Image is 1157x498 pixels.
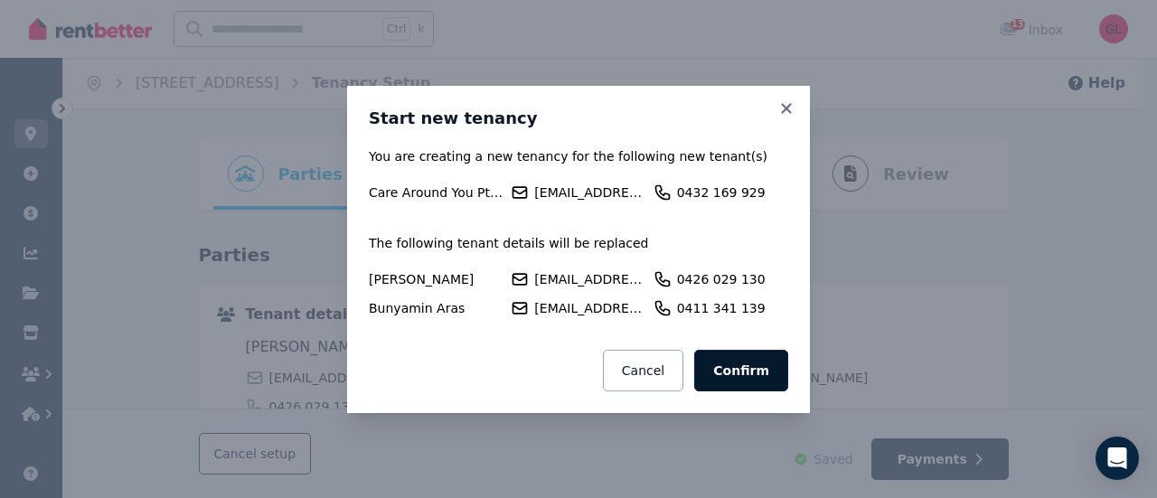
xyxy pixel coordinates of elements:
button: Cancel [603,350,683,391]
span: [EMAIL_ADDRESS][DOMAIN_NAME] [534,183,645,202]
span: 0432 169 929 [677,183,788,202]
span: 0411 341 139 [677,299,788,317]
span: [EMAIL_ADDRESS][DOMAIN_NAME] [534,299,645,317]
span: 0426 029 130 [677,270,788,288]
button: Confirm [694,350,788,391]
div: Care Around You Pty Ltd [369,183,503,202]
h3: Start new tenancy [369,108,788,129]
div: Bunyamin Aras [369,299,503,317]
span: [EMAIL_ADDRESS][DOMAIN_NAME] [534,270,645,288]
div: [PERSON_NAME] [369,270,503,288]
div: Open Intercom Messenger [1096,437,1139,480]
p: You are creating a new tenancy for the following new tenant(s) [369,147,788,165]
p: The following tenant details will be replaced [369,234,788,252]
